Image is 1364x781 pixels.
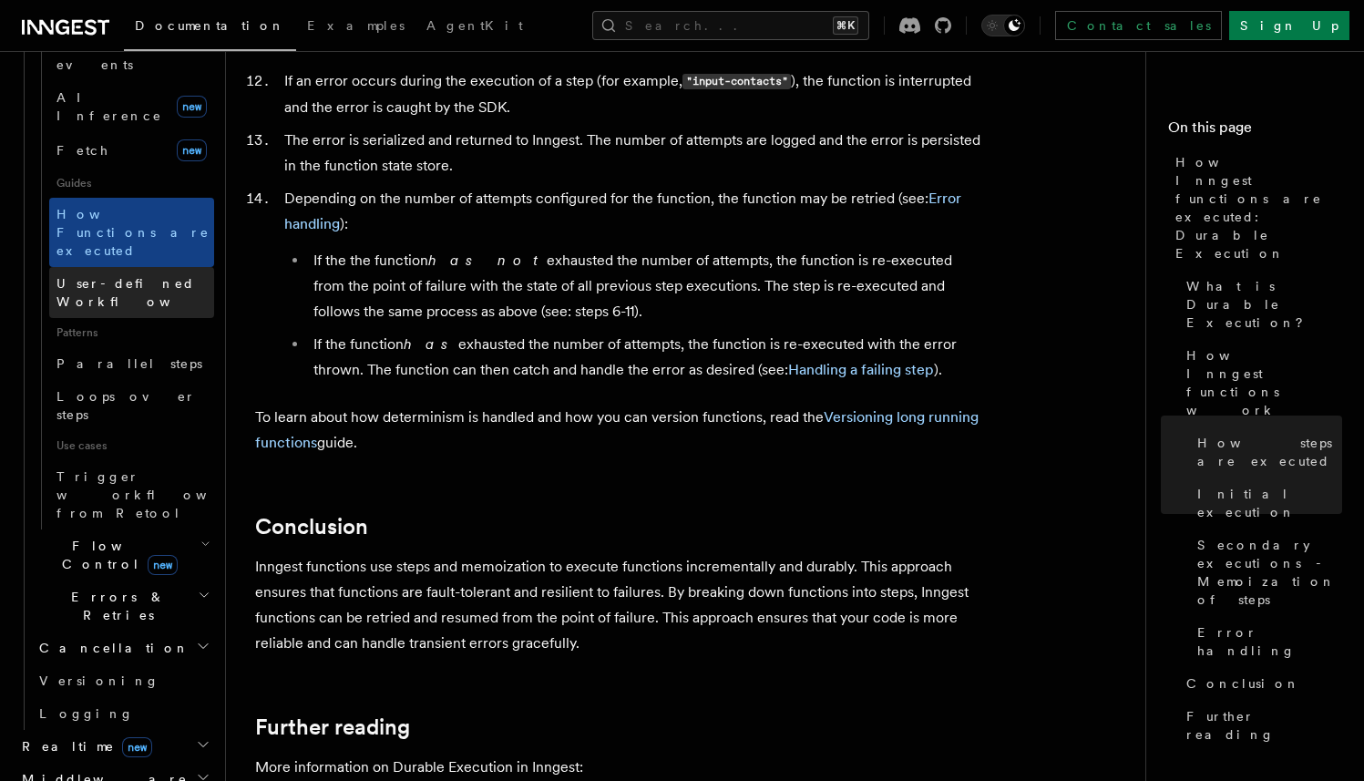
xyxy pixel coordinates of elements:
[32,529,214,581] button: Flow Controlnew
[49,431,214,460] span: Use cases
[682,74,791,89] code: "input-contacts"
[32,537,200,573] span: Flow Control
[1186,707,1342,744] span: Further reading
[308,248,984,324] li: If the the function exhausted the number of attempts, the function is re-executed from the point ...
[1190,426,1342,478] a: How steps are executed
[1197,536,1342,609] span: Secondary executions - Memoization of steps
[255,714,410,740] a: Further reading
[135,18,285,33] span: Documentation
[1179,700,1342,751] a: Further reading
[49,267,214,318] a: User-defined Workflows
[32,664,214,697] a: Versioning
[1190,616,1342,667] a: Error handling
[1186,277,1342,332] span: What is Durable Execution?
[1197,434,1342,470] span: How steps are executed
[15,730,214,763] button: Realtimenew
[56,276,220,309] span: User-defined Workflows
[1229,11,1349,40] a: Sign Up
[124,5,296,51] a: Documentation
[56,469,257,520] span: Trigger workflows from Retool
[1168,117,1342,146] h4: On this page
[56,143,109,158] span: Fetch
[56,389,196,422] span: Loops over steps
[49,347,214,380] a: Parallel steps
[32,588,198,624] span: Errors & Retries
[32,639,190,657] span: Cancellation
[255,514,368,540] a: Conclusion
[284,190,961,232] a: Error handling
[308,332,984,383] li: If the function exhausted the number of attempts, the function is re-executed with the error thro...
[1186,346,1342,419] span: How Inngest functions work
[1190,529,1342,616] a: Secondary executions - Memoization of steps
[404,335,458,353] em: has
[39,706,134,721] span: Logging
[49,169,214,198] span: Guides
[15,737,152,755] span: Realtime
[426,18,523,33] span: AgentKit
[1168,146,1342,270] a: How Inngest functions are executed: Durable Execution
[49,460,214,529] a: Trigger workflows from Retool
[56,207,210,258] span: How Functions are executed
[148,555,178,575] span: new
[255,554,984,656] p: Inngest functions use steps and memoization to execute functions incrementally and durably. This ...
[255,755,984,780] p: More information on Durable Execution in Inngest:
[255,408,979,451] a: Versioning long running functions
[49,198,214,267] a: How Functions are executed
[177,96,207,118] span: new
[1179,270,1342,339] a: What is Durable Execution?
[32,581,214,632] button: Errors & Retries
[592,11,869,40] button: Search...⌘K
[279,68,984,120] li: If an error occurs during the execution of a step (for example, ), the function is interrupted an...
[56,90,162,123] span: AI Inference
[279,186,984,383] li: Depending on the number of attempts configured for the function, the function may be retried (see...
[49,380,214,431] a: Loops over steps
[1175,153,1342,262] span: How Inngest functions are executed: Durable Execution
[1186,674,1300,693] span: Conclusion
[39,673,159,688] span: Versioning
[177,139,207,161] span: new
[1179,667,1342,700] a: Conclusion
[1197,623,1342,660] span: Error handling
[1055,11,1222,40] a: Contact sales
[1197,485,1342,521] span: Initial execution
[32,697,214,730] a: Logging
[1179,339,1342,426] a: How Inngest functions work
[415,5,534,49] a: AgentKit
[1190,478,1342,529] a: Initial execution
[49,81,214,132] a: AI Inferencenew
[122,737,152,757] span: new
[255,405,984,456] p: To learn about how determinism is handled and how you can version functions, read the guide.
[32,632,214,664] button: Cancellation
[49,30,214,81] a: Wait for events
[49,132,214,169] a: Fetchnew
[56,356,202,371] span: Parallel steps
[981,15,1025,36] button: Toggle dark mode
[307,18,405,33] span: Examples
[833,16,858,35] kbd: ⌘K
[788,361,934,378] a: Handling a failing step
[296,5,415,49] a: Examples
[49,318,214,347] span: Patterns
[279,128,984,179] li: The error is serialized and returned to Inngest. The number of attempts are logged and the error ...
[428,252,547,269] em: has not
